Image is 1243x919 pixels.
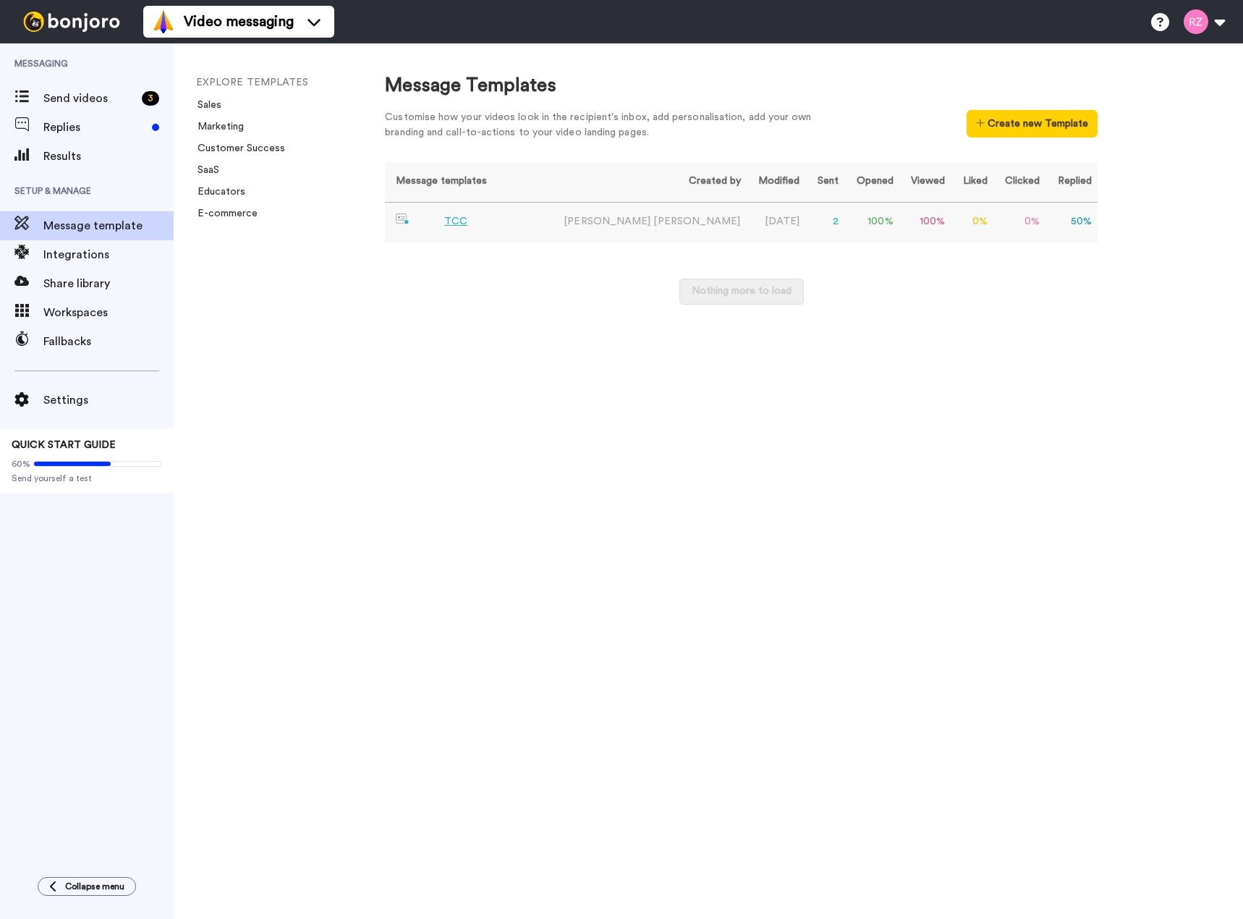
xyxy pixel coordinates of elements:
img: bj-logo-header-white.svg [17,12,126,32]
td: [PERSON_NAME] [548,202,747,242]
td: 2 [805,202,844,242]
span: Collapse menu [65,881,124,892]
td: 50 % [1045,202,1098,242]
span: [PERSON_NAME] [653,216,740,226]
span: Fallbacks [43,333,174,350]
img: nextgen-template.svg [396,213,410,225]
span: Video messaging [184,12,294,32]
span: QUICK START GUIDE [12,440,116,450]
span: Send yourself a test [12,473,162,484]
img: vm-color.svg [152,10,175,33]
button: Collapse menu [38,877,136,896]
span: Workspaces [43,304,174,321]
a: Educators [189,187,245,197]
th: Message templates [385,162,548,202]
li: EXPLORE TEMPLATES [196,75,391,90]
td: 100 % [899,202,951,242]
span: Message template [43,217,174,234]
th: Opened [844,162,899,202]
div: TCC [444,214,467,229]
a: SaaS [189,165,219,175]
span: Replies [43,119,146,136]
td: 0 % [993,202,1046,242]
a: Sales [189,100,221,110]
div: Message Templates [385,72,1098,99]
span: Results [43,148,174,165]
td: 0 % [951,202,993,242]
th: Created by [548,162,747,202]
button: Nothing more to load [679,279,804,305]
div: 3 [142,91,159,106]
a: E-commerce [189,208,258,219]
th: Viewed [899,162,951,202]
th: Sent [805,162,844,202]
th: Liked [951,162,993,202]
div: Customise how your videos look in the recipient's inbox, add personalisation, add your own brandi... [385,110,833,140]
span: Share library [43,275,174,292]
span: Send videos [43,90,136,107]
th: Modified [747,162,806,202]
a: Marketing [189,122,244,132]
span: 60% [12,458,30,470]
th: Clicked [993,162,1046,202]
span: Integrations [43,246,174,263]
td: 100 % [844,202,899,242]
a: Customer Success [189,143,285,153]
button: Create new Template [967,110,1098,137]
span: Settings [43,391,174,409]
td: [DATE] [747,202,806,242]
th: Replied [1045,162,1098,202]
